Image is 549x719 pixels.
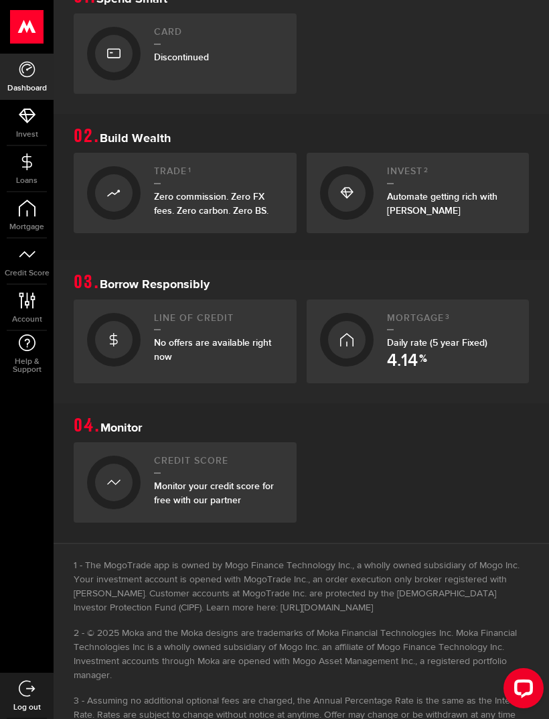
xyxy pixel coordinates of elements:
[74,559,529,615] li: The MogoTrade app is owned by Mogo Finance Technology Inc., a wholly owned subsidiary of Mogo Inc...
[424,166,428,174] sup: 2
[74,13,297,94] a: CardDiscontinued
[154,52,209,63] span: Discontinued
[154,480,274,506] span: Monitor your credit score for free with our partner
[74,417,529,436] h1: Monitor
[154,166,283,184] h2: Trade
[74,442,297,523] a: Credit ScoreMonitor your credit score for free with our partner
[74,300,297,384] a: Line of creditNo offers are available right now
[307,153,530,233] a: Invest2Automate getting rich with [PERSON_NAME]
[387,352,418,370] span: 4.14
[387,191,497,216] span: Automate getting rich with [PERSON_NAME]
[74,627,529,683] li: © 2025 Moka and the Moka designs are trademarks of Moka Financial Technologies Inc. Moka Financia...
[154,313,283,331] h2: Line of credit
[154,27,283,45] h2: Card
[307,300,530,384] a: Mortgage3Daily rate (5 year Fixed) 4.14 %
[445,313,450,321] sup: 3
[387,337,487,348] span: Daily rate (5 year Fixed)
[493,663,549,719] iframe: LiveChat chat widget
[154,456,283,474] h2: Credit Score
[154,337,271,363] span: No offers are available right now
[154,191,268,216] span: Zero commission. Zero FX fees. Zero carbon. Zero BS.
[419,354,427,370] span: %
[74,127,529,146] h1: Build Wealth
[188,166,191,174] sup: 1
[74,153,297,233] a: Trade1Zero commission. Zero FX fees. Zero carbon. Zero BS.
[387,313,516,331] h2: Mortgage
[74,273,529,292] h1: Borrow Responsibly
[387,166,516,184] h2: Invest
